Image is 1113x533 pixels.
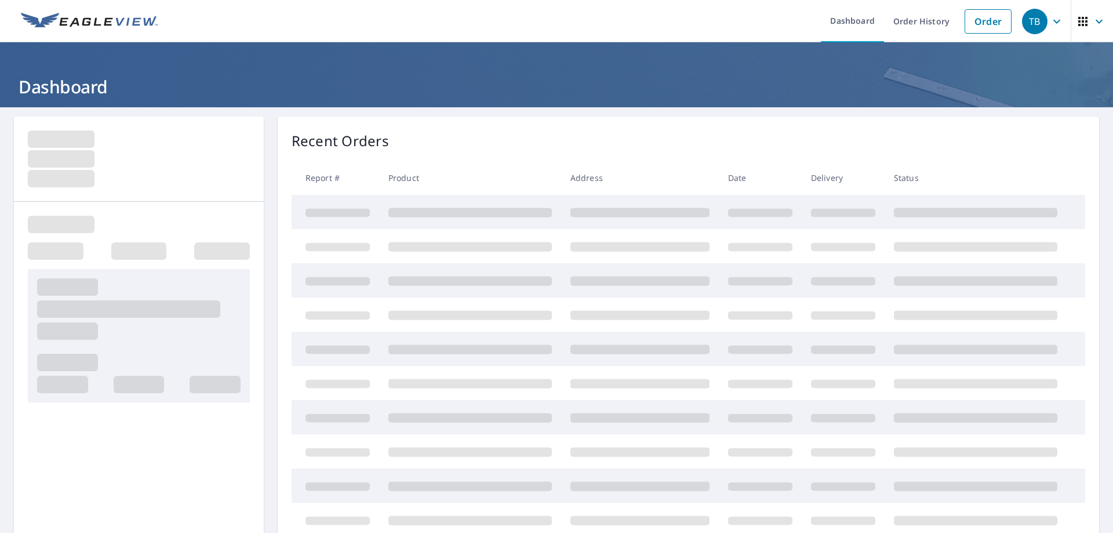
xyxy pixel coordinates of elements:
th: Report # [292,161,379,195]
img: EV Logo [21,13,158,30]
th: Address [561,161,719,195]
th: Date [719,161,802,195]
h1: Dashboard [14,75,1099,99]
div: TB [1022,9,1047,34]
p: Recent Orders [292,130,389,151]
a: Order [965,9,1012,34]
th: Delivery [802,161,885,195]
th: Product [379,161,561,195]
th: Status [885,161,1067,195]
